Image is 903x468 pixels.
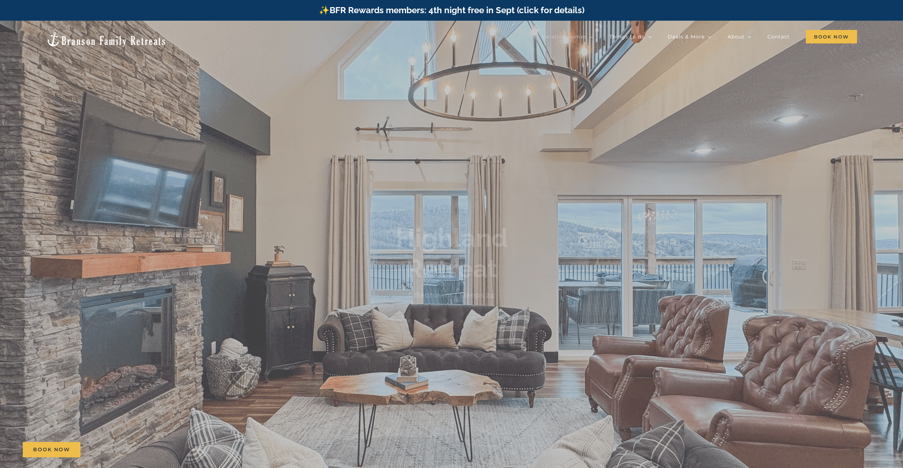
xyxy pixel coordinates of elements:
span: About [728,34,745,39]
a: Book Now [23,442,80,457]
span: Things to do [609,34,645,39]
a: Contact [767,30,790,44]
span: Book Now [806,30,857,43]
nav: Main Menu [541,30,857,44]
a: About [728,30,751,44]
span: Deals & More [668,34,705,39]
a: Things to do [609,30,652,44]
a: Deals & More [668,30,712,44]
span: Book Now [33,447,70,453]
span: Contact [767,34,790,39]
a: ✨BFR Rewards members: 4th night free in Sept (click for details) [319,5,584,15]
a: Vacation homes [541,30,593,44]
b: Highland Retreat [396,223,508,284]
h3: 6 Bedrooms | Sleeps 24 [408,291,495,300]
img: Branson Family Retreats Logo [46,31,167,47]
span: Vacation homes [541,34,587,39]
